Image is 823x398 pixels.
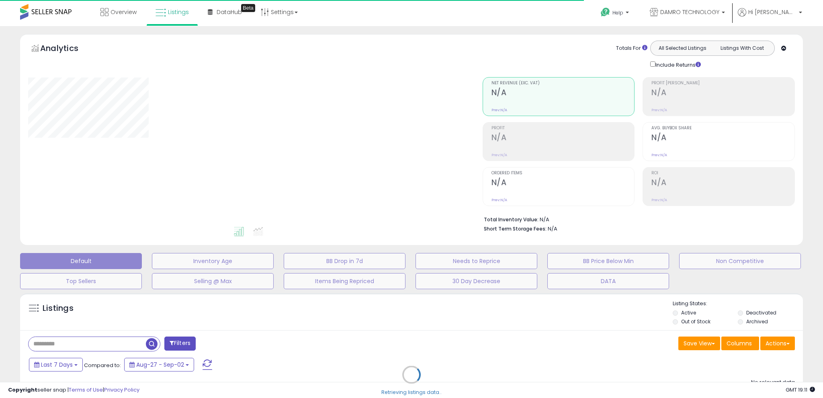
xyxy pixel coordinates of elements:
[484,216,538,223] b: Total Inventory Value:
[612,9,623,16] span: Help
[491,81,635,86] span: Net Revenue (Exc. VAT)
[416,273,537,289] button: 30 Day Decrease
[416,253,537,269] button: Needs to Reprice
[491,133,635,144] h2: N/A
[484,225,547,232] b: Short Term Storage Fees:
[594,1,637,26] a: Help
[651,81,794,86] span: Profit [PERSON_NAME]
[381,389,442,396] div: Retrieving listings data..
[651,126,794,131] span: Avg. Buybox Share
[547,253,669,269] button: BB Price Below Min
[284,253,405,269] button: BB Drop in 7d
[20,273,142,289] button: Top Sellers
[484,214,789,224] li: N/A
[548,225,557,233] span: N/A
[651,198,667,202] small: Prev: N/A
[653,43,712,53] button: All Selected Listings
[284,273,405,289] button: Items Being Repriced
[8,386,139,394] div: seller snap | |
[600,7,610,17] i: Get Help
[491,171,635,176] span: Ordered Items
[738,8,802,26] a: Hi [PERSON_NAME]
[111,8,137,16] span: Overview
[491,153,507,157] small: Prev: N/A
[491,178,635,189] h2: N/A
[491,198,507,202] small: Prev: N/A
[491,88,635,99] h2: N/A
[152,253,274,269] button: Inventory Age
[651,88,794,99] h2: N/A
[679,253,801,269] button: Non Competitive
[712,43,772,53] button: Listings With Cost
[651,171,794,176] span: ROI
[660,8,719,16] span: DAMRO TECHNOLOGY
[491,126,635,131] span: Profit
[651,108,667,112] small: Prev: N/A
[644,60,710,69] div: Include Returns
[241,4,255,12] div: Tooltip anchor
[748,8,796,16] span: Hi [PERSON_NAME]
[40,43,94,56] h5: Analytics
[616,45,647,52] div: Totals For
[20,253,142,269] button: Default
[217,8,242,16] span: DataHub
[8,386,37,394] strong: Copyright
[651,178,794,189] h2: N/A
[651,153,667,157] small: Prev: N/A
[152,273,274,289] button: Selling @ Max
[651,133,794,144] h2: N/A
[491,108,507,112] small: Prev: N/A
[168,8,189,16] span: Listings
[547,273,669,289] button: DATA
